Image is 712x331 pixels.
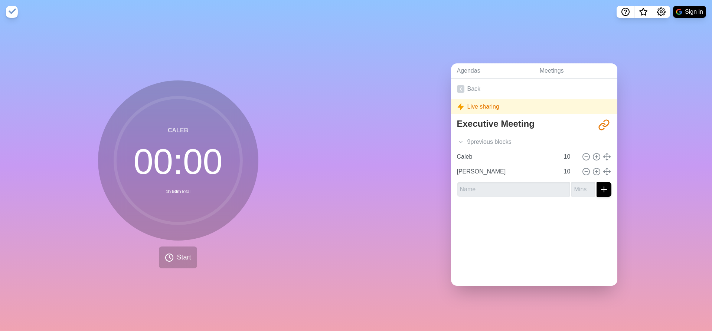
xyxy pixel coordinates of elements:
[451,135,617,149] div: 9 previous block
[561,149,579,164] input: Mins
[451,99,617,114] div: Live sharing
[451,79,617,99] a: Back
[159,246,197,268] button: Start
[676,9,682,15] img: google logo
[177,252,191,262] span: Start
[534,63,617,79] a: Meetings
[451,63,534,79] a: Agendas
[509,138,512,146] span: s
[617,6,634,18] button: Help
[457,182,570,197] input: Name
[454,164,559,179] input: Name
[673,6,706,18] button: Sign in
[561,164,579,179] input: Mins
[597,117,611,132] button: Share link
[571,182,595,197] input: Mins
[454,149,559,164] input: Name
[652,6,670,18] button: Settings
[6,6,18,18] img: timeblocks logo
[634,6,652,18] button: What’s new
